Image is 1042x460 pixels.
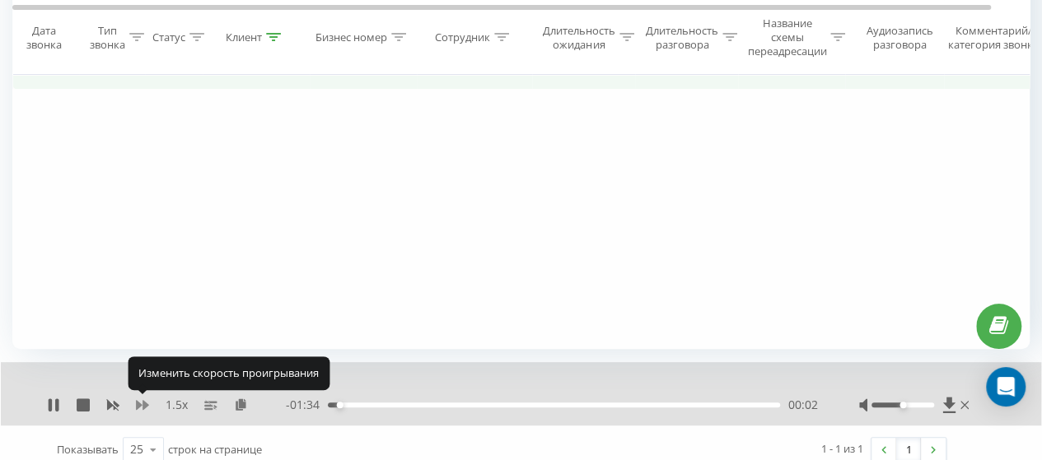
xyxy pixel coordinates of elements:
[435,31,490,45] div: Сотрудник
[337,402,343,408] div: Accessibility label
[226,31,262,45] div: Клиент
[986,367,1026,407] div: Open Intercom Messenger
[747,17,826,59] div: Название схемы переадресации
[821,440,863,457] div: 1 - 1 из 1
[128,356,329,389] div: Изменить скорость проигрывания
[90,24,125,52] div: Тип звонка
[57,442,119,457] span: Показывать
[168,442,262,457] span: строк на странице
[13,24,74,52] div: Дата звонка
[130,441,143,458] div: 25
[166,397,188,413] span: 1.5 x
[946,24,1042,52] div: Комментарий/категория звонка
[899,402,906,408] div: Accessibility label
[315,31,387,45] div: Бизнес номер
[859,24,939,52] div: Аудиозапись разговора
[788,397,818,413] span: 00:02
[543,24,615,52] div: Длительность ожидания
[646,24,718,52] div: Длительность разговора
[286,397,328,413] span: - 01:34
[152,31,185,45] div: Статус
